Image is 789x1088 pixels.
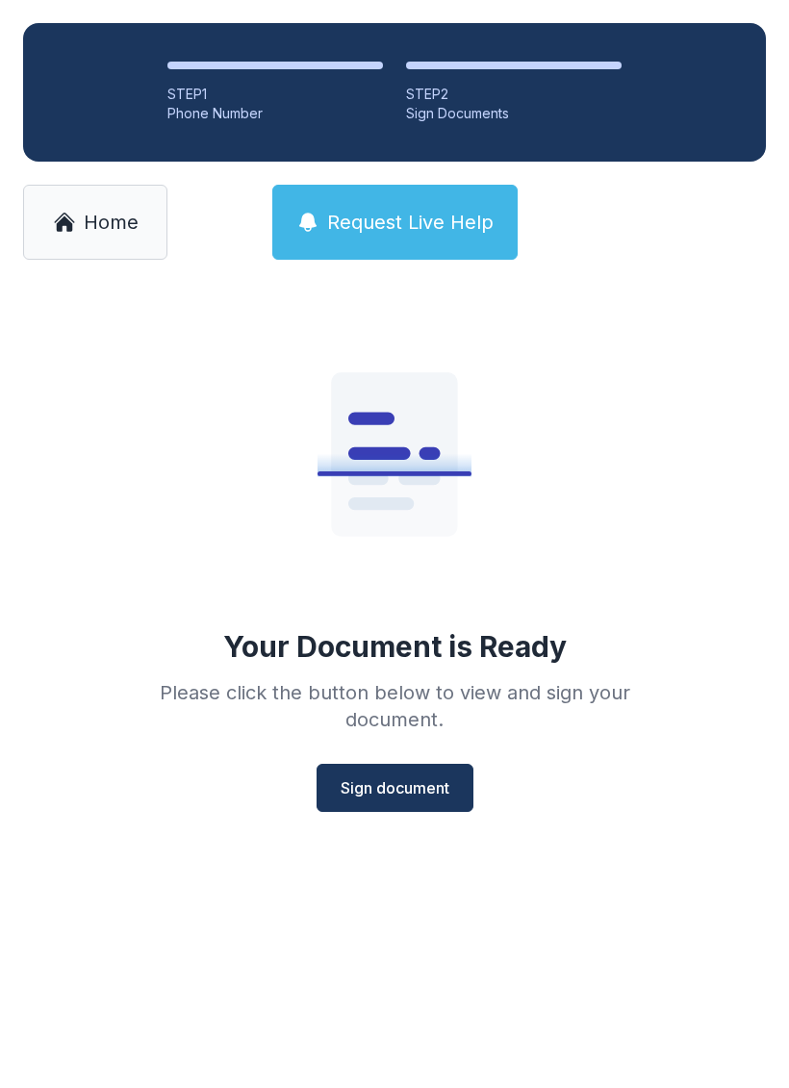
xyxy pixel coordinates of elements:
span: Sign document [341,776,449,799]
div: Phone Number [167,104,383,123]
div: STEP 2 [406,85,622,104]
div: Sign Documents [406,104,622,123]
div: STEP 1 [167,85,383,104]
span: Request Live Help [327,209,494,236]
div: Your Document is Ready [223,629,567,664]
div: Please click the button below to view and sign your document. [117,679,672,733]
span: Home [84,209,139,236]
